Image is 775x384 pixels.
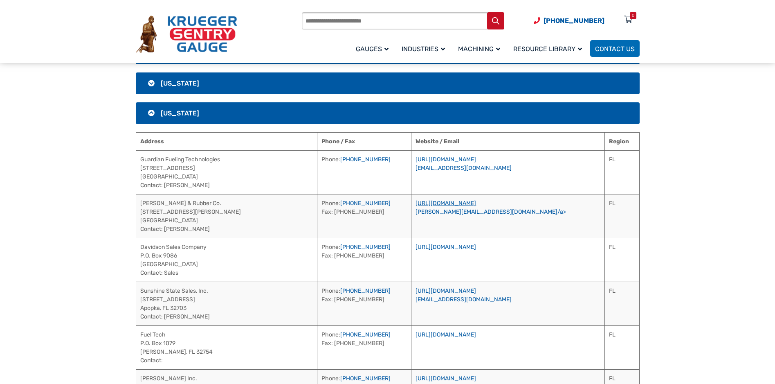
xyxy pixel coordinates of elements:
span: Machining [458,45,500,53]
td: Davidson Sales Company P.O. Box 9086 [GEOGRAPHIC_DATA] Contact: Sales [136,238,317,282]
td: Sunshine State Sales, Inc. [STREET_ADDRESS] Apopka, FL 32703 Contact: [PERSON_NAME] [136,282,317,325]
div: 0 [632,12,634,19]
a: [EMAIL_ADDRESS][DOMAIN_NAME] [416,165,512,172]
td: FL [604,194,639,238]
a: [EMAIL_ADDRESS][DOMAIN_NAME] [416,296,512,303]
td: FL [604,282,639,325]
th: Address [136,132,317,150]
td: Phone: Fax: [PHONE_NUMBER] [317,282,411,325]
a: [PHONE_NUMBER] [340,244,391,251]
span: [PHONE_NUMBER] [544,17,604,25]
a: Contact Us [590,40,640,57]
a: [PHONE_NUMBER] [340,156,391,163]
a: Resource Library [508,39,590,58]
a: [PHONE_NUMBER] [340,287,391,294]
a: [PHONE_NUMBER] [340,331,391,338]
td: Phone: Fax: [PHONE_NUMBER] [317,238,411,282]
span: Contact Us [595,45,635,53]
a: [URL][DOMAIN_NAME] [416,156,476,163]
td: FL [604,325,639,369]
span: [US_STATE] [161,109,199,117]
a: Gauges [351,39,397,58]
a: Machining [453,39,508,58]
td: Phone: [317,150,411,194]
a: [URL][DOMAIN_NAME] [416,331,476,338]
td: FL [604,238,639,282]
td: [PERSON_NAME] & Rubber Co. [STREET_ADDRESS][PERSON_NAME] [GEOGRAPHIC_DATA] Contact: [PERSON_NAME] [136,194,317,238]
a: [PHONE_NUMBER] [340,375,391,382]
a: Phone Number (920) 434-8860 [534,16,604,26]
span: Resource Library [513,45,582,53]
a: [PERSON_NAME][EMAIL_ADDRESS][DOMAIN_NAME]/a> [416,208,566,215]
span: Industries [402,45,445,53]
span: Gauges [356,45,389,53]
a: [URL][DOMAIN_NAME] [416,244,476,251]
th: Website / Email [411,132,604,150]
th: Phone / Fax [317,132,411,150]
a: [PHONE_NUMBER] [340,200,391,207]
td: Guardian Fueling Technologies [STREET_ADDRESS] [GEOGRAPHIC_DATA] Contact: [PERSON_NAME] [136,150,317,194]
th: Region [604,132,639,150]
a: Industries [397,39,453,58]
a: [URL][DOMAIN_NAME] [416,287,476,294]
td: Phone: Fax: [PHONE_NUMBER] [317,194,411,238]
td: Fuel Tech P.O. Box 1079 [PERSON_NAME], FL 32754 Contact: [136,325,317,369]
img: Krueger Sentry Gauge [136,16,237,53]
td: FL [604,150,639,194]
a: [URL][DOMAIN_NAME] [416,200,476,207]
td: Phone: Fax: [PHONE_NUMBER] [317,325,411,369]
span: [US_STATE] [161,79,199,87]
a: [URL][DOMAIN_NAME] [416,375,476,382]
